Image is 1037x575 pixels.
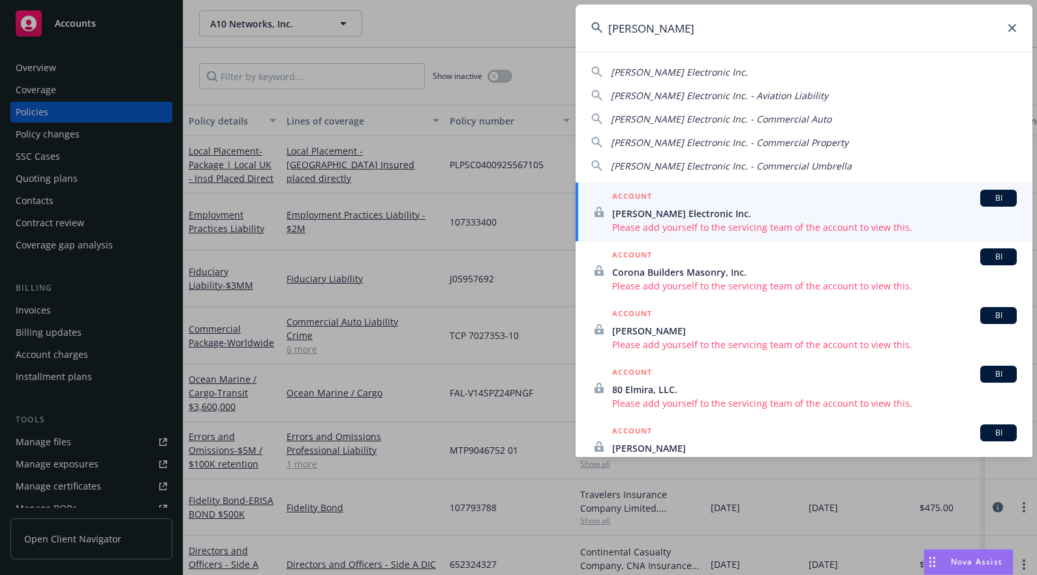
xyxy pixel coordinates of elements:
[612,366,652,381] h5: ACCOUNT
[612,307,652,323] h5: ACCOUNT
[612,396,1017,410] span: Please add yourself to the servicing team of the account to view this.
[611,113,831,125] span: [PERSON_NAME] Electronic Inc. - Commercial Auto
[985,368,1012,380] span: BI
[612,338,1017,351] span: Please add yourself to the servicing team of the account to view this.
[985,310,1012,321] span: BI
[576,5,1032,52] input: Search...
[611,66,748,78] span: [PERSON_NAME] Electronic Inc.
[612,279,1017,293] span: Please add yourself to the servicing team of the account to view this.
[612,248,652,264] h5: ACCOUNT
[985,192,1012,204] span: BI
[985,251,1012,263] span: BI
[611,160,852,172] span: [PERSON_NAME] Electronic Inc. - Commercial Umbrella
[985,427,1012,439] span: BI
[576,241,1032,300] a: ACCOUNTBICorona Builders Masonry, Inc.Please add yourself to the servicing team of the account to...
[612,265,1017,279] span: Corona Builders Masonry, Inc.
[576,300,1032,359] a: ACCOUNTBI[PERSON_NAME]Please add yourself to the servicing team of the account to view this.
[612,207,1017,220] span: [PERSON_NAME] Electronic Inc.
[611,89,828,102] span: [PERSON_NAME] Electronic Inc. - Aviation Liability
[612,324,1017,338] span: [PERSON_NAME]
[923,549,1014,575] button: Nova Assist
[612,455,1017,469] span: Please add yourself to the servicing team of the account to view this.
[612,220,1017,234] span: Please add yourself to the servicing team of the account to view this.
[951,556,1002,567] span: Nova Assist
[576,417,1032,476] a: ACCOUNTBI[PERSON_NAME]Please add yourself to the servicing team of the account to view this.
[612,441,1017,455] span: [PERSON_NAME]
[611,136,848,149] span: [PERSON_NAME] Electronic Inc. - Commercial Property
[612,190,652,205] h5: ACCOUNT
[576,359,1032,417] a: ACCOUNTBI80 Elmira, LLC.Please add yourself to the servicing team of the account to view this.
[924,550,940,574] div: Drag to move
[576,183,1032,241] a: ACCOUNTBI[PERSON_NAME] Electronic Inc.Please add yourself to the servicing team of the account to...
[612,383,1017,396] span: 80 Elmira, LLC.
[612,424,652,440] h5: ACCOUNT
